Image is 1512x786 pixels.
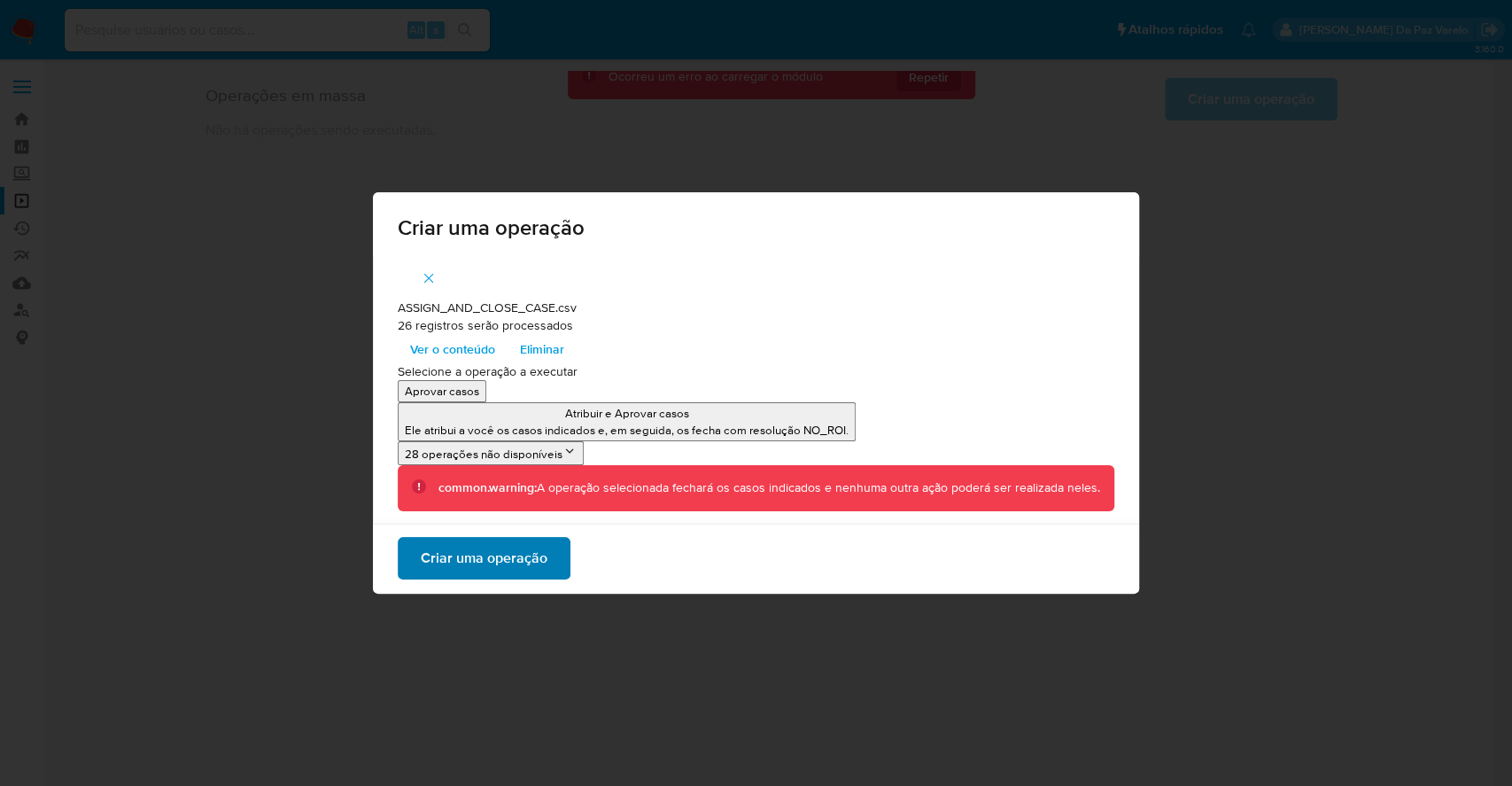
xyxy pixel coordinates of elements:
[438,479,1100,497] div: A operação selecionada fechará os casos indicados e nenhuma outra ação poderá ser realizada neles.
[405,383,479,400] p: Aprovar casos
[405,422,849,439] p: Ele atribui a você os casos indicados e, em seguida, os fecha com resolução NO_ROI.
[405,405,849,422] p: Atribuir e Aprovar casos
[398,317,1114,335] p: 26 registros serão processados
[438,479,537,496] b: common.warning:
[398,402,856,441] button: Atribuir e Aprovar casosEle atribui a você os casos indicados e, em seguida, os fecha com resoluç...
[398,441,584,465] button: 28 operações não disponíveis
[410,337,495,362] span: Ver o conteúdo
[398,300,1114,317] p: ASSIGN_AND_CLOSE_CASE.csv
[520,337,564,362] span: Eliminar
[508,335,577,363] button: Eliminar
[398,335,508,363] button: Ver o conteúdo
[398,217,1114,238] span: Criar uma operação
[398,537,570,580] button: Criar uma operação
[398,380,486,402] button: Aprovar casos
[421,539,547,578] span: Criar uma operação
[398,363,1114,381] p: Selecione a operação a executar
